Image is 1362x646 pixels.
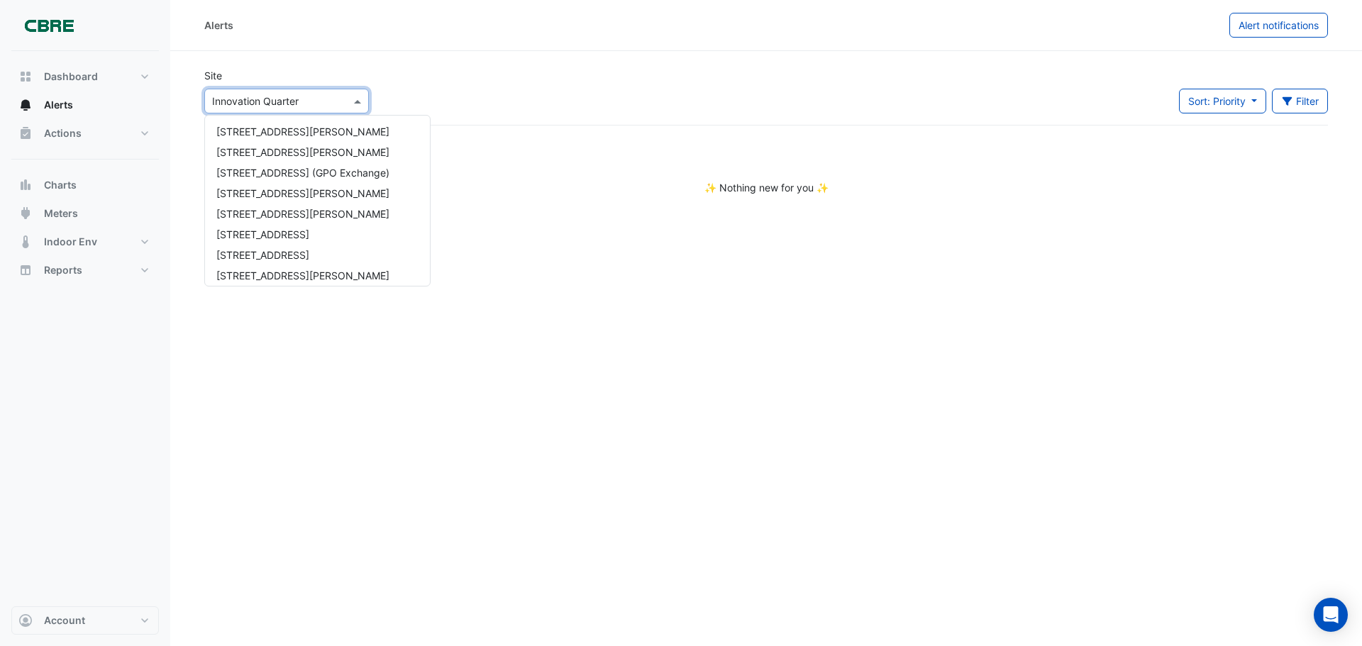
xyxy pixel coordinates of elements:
button: Charts [11,171,159,199]
span: Sort: Priority [1188,95,1246,107]
span: [STREET_ADDRESS] [216,249,309,261]
div: ✨ Nothing new for you ✨ [204,180,1328,195]
img: Company Logo [17,11,81,40]
button: Meters [11,199,159,228]
div: Alerts [204,18,233,33]
app-icon: Alerts [18,98,33,112]
button: Alerts [11,91,159,119]
button: Sort: Priority [1179,89,1266,113]
span: [STREET_ADDRESS][PERSON_NAME] [216,187,389,199]
span: [STREET_ADDRESS][PERSON_NAME] [216,208,389,220]
div: Open Intercom Messenger [1314,598,1348,632]
button: Indoor Env [11,228,159,256]
ng-dropdown-panel: Options list [204,115,431,286]
span: [STREET_ADDRESS][PERSON_NAME] [216,126,389,138]
span: [STREET_ADDRESS][PERSON_NAME] [216,146,389,158]
span: [STREET_ADDRESS] (GPO Exchange) [216,167,389,179]
span: Alerts [44,98,73,112]
button: Reports [11,256,159,284]
span: Indoor Env [44,235,97,249]
span: Meters [44,206,78,221]
app-icon: Dashboard [18,69,33,84]
app-icon: Actions [18,126,33,140]
label: Site [204,68,222,83]
button: Filter [1272,89,1329,113]
app-icon: Reports [18,263,33,277]
app-icon: Charts [18,178,33,192]
span: Dashboard [44,69,98,84]
app-icon: Indoor Env [18,235,33,249]
span: Reports [44,263,82,277]
button: Alert notifications [1229,13,1328,38]
button: Account [11,606,159,635]
app-icon: Meters [18,206,33,221]
span: Charts [44,178,77,192]
button: Dashboard [11,62,159,91]
span: [STREET_ADDRESS] [216,228,309,240]
span: Actions [44,126,82,140]
span: [STREET_ADDRESS][PERSON_NAME] [216,269,389,282]
span: Alert notifications [1239,19,1319,31]
button: Actions [11,119,159,147]
span: Account [44,613,85,628]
